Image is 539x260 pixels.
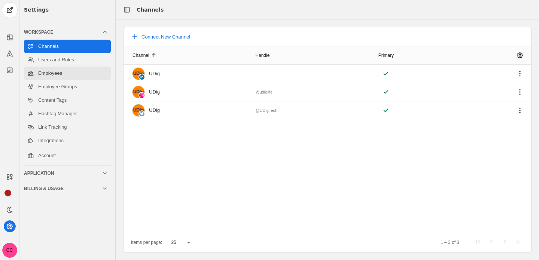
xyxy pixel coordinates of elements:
div: @udiglife [255,89,272,95]
div: Primary [378,52,394,58]
mat-expansion-panel-header: Billing & Usage [24,183,111,195]
img: cache [133,86,144,98]
button: Connect New Channel [127,30,195,43]
div: Channel [133,52,149,58]
a: Content Tags [24,94,111,107]
div: 1 – 3 of 3 [441,239,459,246]
div: Handle [255,52,276,58]
div: Workspace [24,29,102,35]
app-icon-button: Channel Menu [513,67,527,80]
div: Workspace [24,38,111,164]
div: Channels [137,6,164,13]
app-icon-button: Channel Menu [513,85,527,99]
div: Items per page: [131,239,162,246]
div: UDig [149,71,160,77]
span: 1 [4,190,11,196]
span: Connect New Channel [141,34,190,40]
mat-expansion-panel-header: Application [24,167,111,179]
div: Channel [133,52,156,58]
div: UDig [149,89,160,95]
span: 25 [171,240,176,245]
div: Billing & Usage [24,186,102,192]
div: Primary [378,52,401,58]
a: Hashtag Manager [24,107,111,120]
a: Integrations [24,134,111,147]
div: Application [24,170,102,176]
app-icon-button: Channel Menu [513,104,527,117]
a: Users and Roles [24,53,111,67]
img: cache [133,104,144,116]
button: CC [2,243,17,258]
a: Employee Groups [24,80,111,94]
a: Channels [24,40,111,53]
a: Link Tracking [24,120,111,134]
div: Handle [255,52,269,58]
img: cache [133,68,144,80]
a: Account [24,149,111,162]
a: Employees [24,67,111,80]
div: @UDigTech [255,107,277,113]
mat-expansion-panel-header: Workspace [24,26,111,38]
div: UDig [149,107,160,113]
